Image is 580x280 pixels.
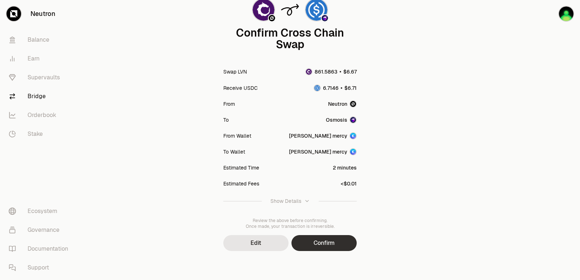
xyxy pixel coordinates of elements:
[269,15,275,21] img: Neutron Logo
[223,235,289,251] button: Edit
[350,117,356,123] img: Osmosis Logo
[223,192,357,210] button: Show Details
[326,116,347,124] span: Osmosis
[3,125,78,143] a: Stake
[328,100,347,108] span: Neutron
[3,239,78,258] a: Documentation
[223,116,229,124] div: To
[289,148,357,155] button: [PERSON_NAME] mercyAccount Image
[333,164,357,171] div: 2 minutes
[350,133,356,139] img: Account Image
[223,68,247,75] div: Swap LVN
[341,180,357,187] div: <$0.01
[314,85,320,91] img: USDC Logo
[223,218,357,229] div: Review the above before confirming. Once made, your transaction is irreversible.
[3,68,78,87] a: Supervaults
[3,87,78,106] a: Bridge
[3,221,78,239] a: Governance
[223,164,259,171] div: Estimated Time
[322,15,328,21] img: Osmosis Logo
[3,30,78,49] a: Balance
[350,101,356,107] img: Neutron Logo
[223,132,251,139] div: From Wallet
[289,132,347,139] div: [PERSON_NAME] mercy
[291,235,357,251] button: Confirm
[223,180,259,187] div: Estimated Fees
[3,106,78,125] a: Orderbook
[223,27,357,50] div: Confirm Cross Chain Swap
[350,149,356,155] img: Account Image
[3,202,78,221] a: Ecosystem
[3,258,78,277] a: Support
[223,148,245,155] div: To Wallet
[270,197,301,205] div: Show Details
[306,69,312,75] img: LVN Logo
[289,132,357,139] button: [PERSON_NAME] mercyAccount Image
[559,7,573,21] img: sandy mercy
[223,100,235,108] div: From
[289,148,347,155] div: [PERSON_NAME] mercy
[223,84,258,92] div: Receive USDC
[3,49,78,68] a: Earn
